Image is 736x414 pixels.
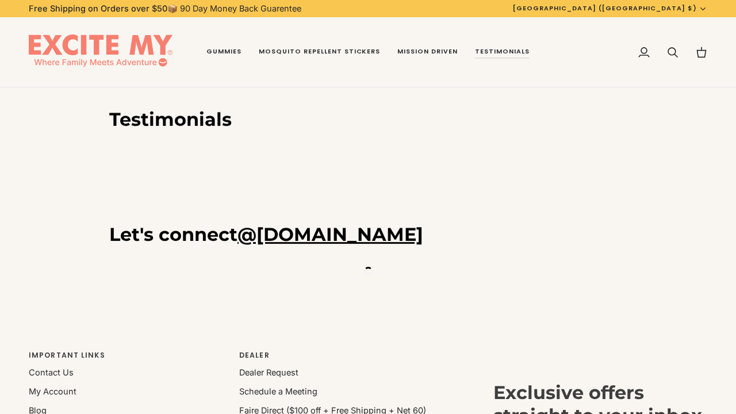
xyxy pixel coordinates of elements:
span: Mission Driven [397,47,458,56]
p: Dealer [239,350,436,367]
span: Mosquito Repellent Stickers [259,47,381,56]
p: 📦 90 Day Money Back Guarentee [29,2,301,15]
a: @[DOMAIN_NAME] [237,223,423,246]
img: EXCITE MY® [29,34,172,70]
a: Dealer Request [239,367,298,377]
a: Testimonials [466,17,538,87]
span: Gummies [206,47,241,56]
a: Schedule a Meeting [239,386,317,396]
strong: Free Shipping on Orders over $50 [29,3,167,13]
a: Mission Driven [389,17,466,87]
button: [GEOGRAPHIC_DATA] ([GEOGRAPHIC_DATA] $) [504,3,716,13]
h2: Testimonials [109,108,627,131]
h3: Let's connect [109,223,627,246]
a: My Account [29,386,76,396]
a: Gummies [198,17,250,87]
a: Contact Us [29,367,74,377]
p: Important Links [29,350,225,367]
span: Testimonials [475,47,530,56]
a: Mosquito Repellent Stickers [250,17,389,87]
